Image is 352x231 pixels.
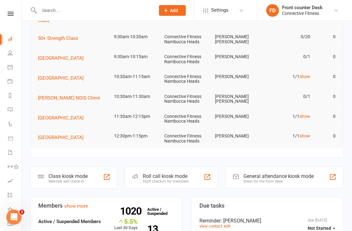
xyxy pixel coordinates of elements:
[299,114,310,119] a: show
[224,224,230,228] a: edit
[8,32,22,46] a: Dashboard
[212,29,263,49] td: [PERSON_NAME] [PERSON_NAME]
[111,69,162,84] td: 10:30am-11:15am
[212,89,263,109] td: [PERSON_NAME] [PERSON_NAME]
[111,129,162,143] td: 12:30pm-1:15pm
[266,4,279,17] div: FD
[282,5,323,10] div: Front counter Desk
[262,89,313,104] td: 0/1
[262,129,313,143] td: 1/1
[313,29,338,44] td: 0
[114,218,138,225] div: 5.5%
[38,135,84,140] span: [GEOGRAPHIC_DATA]
[38,75,84,81] span: [GEOGRAPHIC_DATA]
[282,10,323,16] div: Connective Fitness
[8,46,22,61] a: People
[313,69,338,84] td: 0
[161,29,212,49] td: Connective Fitness Nambucca Heads
[8,203,22,217] a: What's New
[38,219,101,224] strong: Active / Suspended Members
[308,226,331,231] span: Not Started
[161,69,212,89] td: Connective Fitness Nambucca Heads
[38,74,88,82] button: [GEOGRAPHIC_DATA]
[48,173,88,179] div: Class kiosk mode
[161,49,212,69] td: Connective Fitness Nambucca Heads
[243,173,314,179] div: General attendance kiosk mode
[243,179,314,184] div: Great for the front desk
[143,179,189,184] div: Staff check-in for members
[299,133,310,138] a: show
[38,35,78,41] span: 50+ Strength Class
[111,89,162,104] td: 10:30am-11:30am
[37,6,151,15] input: Search...
[313,89,338,104] td: 0
[111,29,162,44] td: 9:30am-10:30am
[38,115,84,121] span: [GEOGRAPHIC_DATA]
[313,49,338,64] td: 0
[199,224,222,228] a: view contact
[48,179,88,184] div: Member self check-in
[170,8,178,13] span: Add
[38,134,88,141] button: [GEOGRAPHIC_DATA]
[8,89,22,103] a: Reports
[38,203,174,209] h3: Members
[38,95,100,101] span: [PERSON_NAME] NDIS Client
[212,109,263,124] td: [PERSON_NAME]
[111,109,162,124] td: 11:30am-12:15pm
[8,75,22,89] a: Payments
[38,34,83,42] button: 50+ Strength Class
[19,210,24,215] span: 2
[120,206,144,216] strong: 1020
[262,49,313,64] td: 0/1
[199,203,335,209] h3: Due tasks
[313,109,338,124] td: 0
[8,61,22,75] a: Calendar
[8,174,22,189] a: Assessments
[212,49,263,64] td: [PERSON_NAME]
[144,203,172,220] a: 1020Active / Suspended
[199,218,335,224] div: Reminder
[6,210,22,225] iframe: Intercom live chat
[212,69,263,84] td: [PERSON_NAME]
[161,129,212,149] td: Connective Fitness Nambucca Heads
[64,203,88,209] a: show more
[262,109,313,124] td: 1/1
[111,49,162,64] td: 9:30am-10:15am
[38,55,84,61] span: [GEOGRAPHIC_DATA]
[262,69,313,84] td: 1/1
[221,218,261,224] span: : [PERSON_NAME]
[8,132,22,146] a: Product Sales
[262,29,313,44] td: 0/20
[161,89,212,109] td: Connective Fitness Nambucca Heads
[38,114,88,122] button: [GEOGRAPHIC_DATA]
[313,129,338,143] td: 0
[159,5,186,16] button: Add
[211,3,229,17] span: Settings
[212,129,263,143] td: [PERSON_NAME]
[38,94,104,102] button: [PERSON_NAME] NDIS Client
[38,54,88,62] button: [GEOGRAPHIC_DATA]
[143,173,189,179] div: Roll call kiosk mode
[299,74,310,79] a: show
[161,109,212,129] td: Connective Fitness Nambucca Heads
